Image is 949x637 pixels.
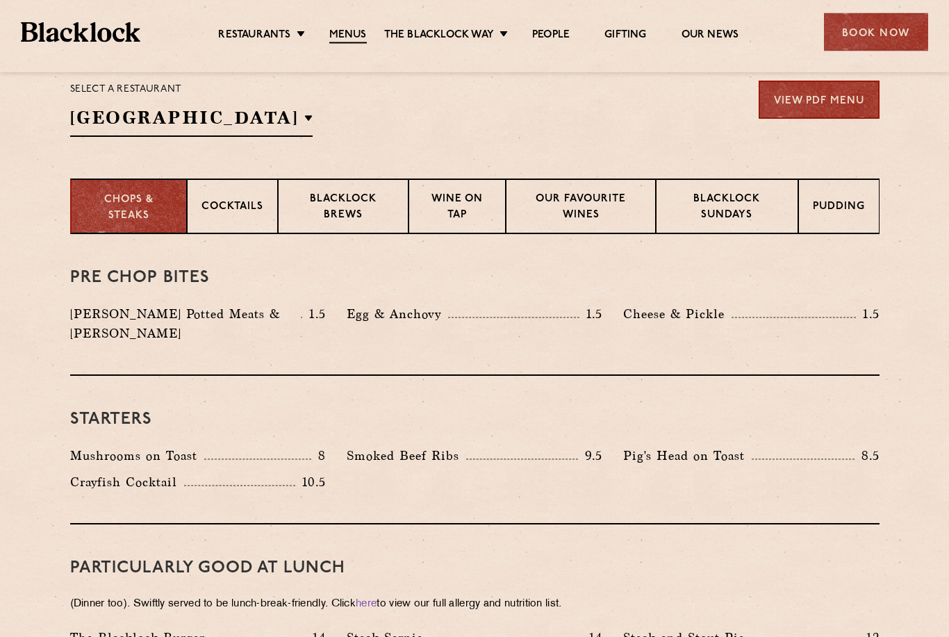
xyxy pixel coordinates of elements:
[70,81,313,99] p: Select a restaurant
[356,599,377,610] a: here
[295,474,326,492] p: 10.5
[292,192,394,225] p: Blacklock Brews
[70,473,184,493] p: Crayfish Cocktail
[347,305,448,324] p: Egg & Anchovy
[329,28,367,44] a: Menus
[824,13,928,51] div: Book Now
[70,447,204,466] p: Mushrooms on Toast
[70,106,313,138] h2: [GEOGRAPHIC_DATA]
[70,270,880,288] h3: Pre Chop Bites
[423,192,491,225] p: Wine on Tap
[311,447,326,465] p: 8
[578,447,603,465] p: 9.5
[623,447,752,466] p: Pig's Head on Toast
[201,200,263,217] p: Cocktails
[21,22,140,42] img: BL_Textured_Logo-footer-cropped.svg
[302,306,326,324] p: 1.5
[218,28,290,42] a: Restaurants
[670,192,784,225] p: Blacklock Sundays
[70,305,302,344] p: [PERSON_NAME] Potted Meats & [PERSON_NAME]
[813,200,865,217] p: Pudding
[85,193,172,224] p: Chops & Steaks
[604,28,646,42] a: Gifting
[520,192,641,225] p: Our favourite wines
[682,28,739,42] a: Our News
[579,306,603,324] p: 1.5
[384,28,494,42] a: The Blacklock Way
[70,595,880,615] p: (Dinner too). Swiftly served to be lunch-break-friendly. Click to view our full allergy and nutri...
[70,560,880,578] h3: PARTICULARLY GOOD AT LUNCH
[759,81,880,119] a: View PDF Menu
[855,447,880,465] p: 8.5
[70,411,880,429] h3: Starters
[623,305,732,324] p: Cheese & Pickle
[856,306,880,324] p: 1.5
[347,447,466,466] p: Smoked Beef Ribs
[532,28,570,42] a: People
